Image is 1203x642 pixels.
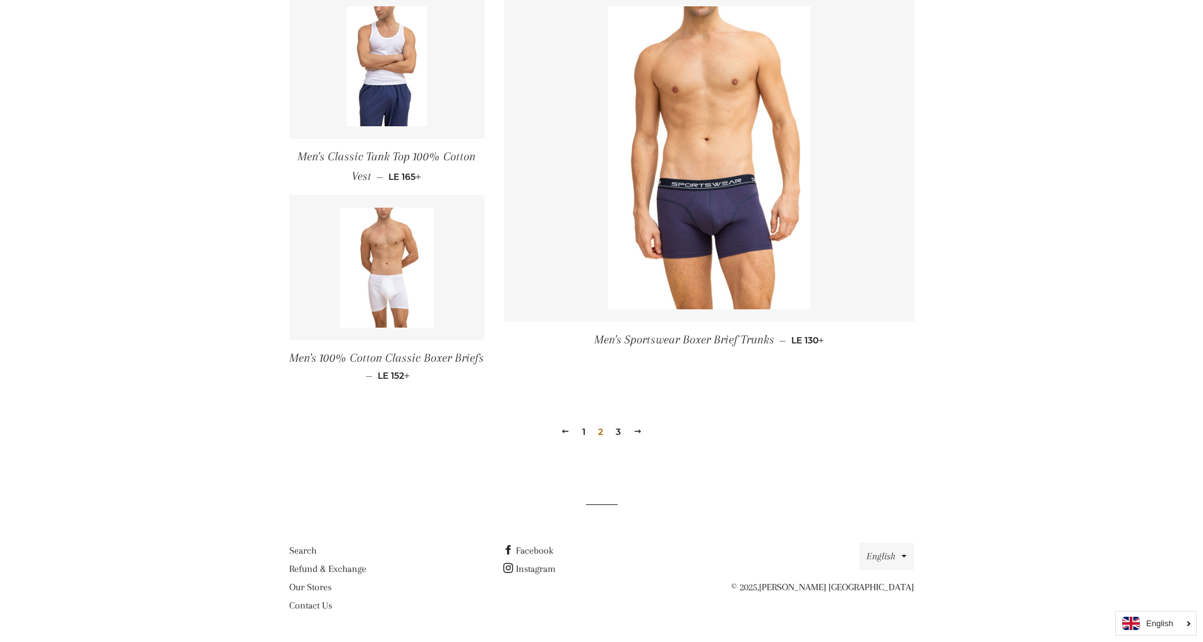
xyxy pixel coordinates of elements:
a: Men's Classic Tank Top 100% Cotton Vest — LE 165 [289,139,485,195]
span: Men's 100% Cotton Classic Boxer Briefs [289,351,484,365]
span: — [779,335,786,346]
i: English [1146,619,1173,627]
a: Facebook [503,545,553,556]
span: — [366,370,373,381]
a: Men's Sportswear Boxer Brief Trunks — LE 130 [504,322,914,358]
a: 3 [611,422,626,441]
p: © 2025, [718,580,914,595]
span: LE 165 [388,171,421,182]
span: LE 130 [791,335,824,346]
span: — [376,171,383,182]
a: Refund & Exchange [289,563,366,574]
a: 1 [577,422,590,441]
a: Search [289,545,316,556]
a: [PERSON_NAME] [GEOGRAPHIC_DATA] [759,581,914,593]
a: Men's 100% Cotton Classic Boxer Briefs — LE 152 [289,340,485,392]
a: Our Stores [289,581,332,593]
span: Men's Sportswear Boxer Brief Trunks [594,333,774,347]
span: Men's Classic Tank Top 100% Cotton Vest [297,150,476,183]
span: LE 152 [378,370,410,381]
a: Contact Us [289,600,332,611]
span: 2 [593,422,608,441]
a: English [1122,617,1190,630]
button: English [859,543,914,570]
a: Instagram [503,563,556,574]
